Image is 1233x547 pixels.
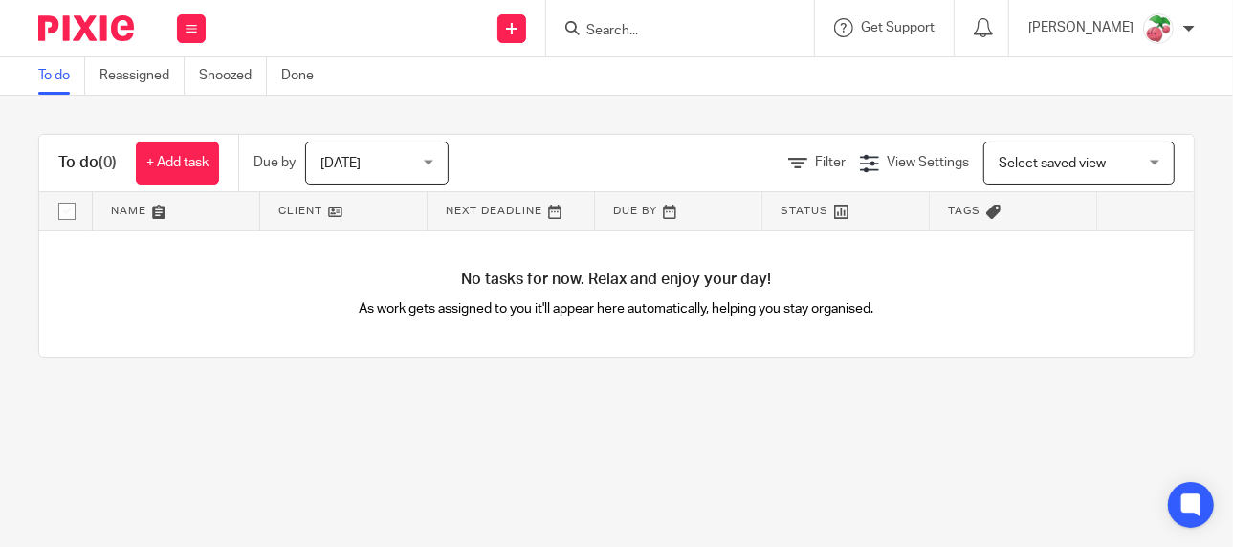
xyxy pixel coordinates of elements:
img: Cherubi-Pokemon-PNG-Isolated-HD.png [1143,13,1174,44]
span: (0) [99,155,117,170]
input: Search [584,23,757,40]
span: Get Support [861,21,935,34]
span: Select saved view [999,157,1106,170]
a: Reassigned [99,57,185,95]
h4: No tasks for now. Relax and enjoy your day! [39,270,1194,290]
p: [PERSON_NAME] [1028,18,1134,37]
p: As work gets assigned to you it'll appear here automatically, helping you stay organised. [328,299,906,318]
a: Done [281,57,328,95]
span: Filter [815,156,846,169]
p: Due by [253,153,296,172]
a: To do [38,57,85,95]
img: Pixie [38,15,134,41]
a: Snoozed [199,57,267,95]
span: View Settings [887,156,969,169]
a: + Add task [136,142,219,185]
span: Tags [949,206,981,216]
h1: To do [58,153,117,173]
span: [DATE] [320,157,361,170]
